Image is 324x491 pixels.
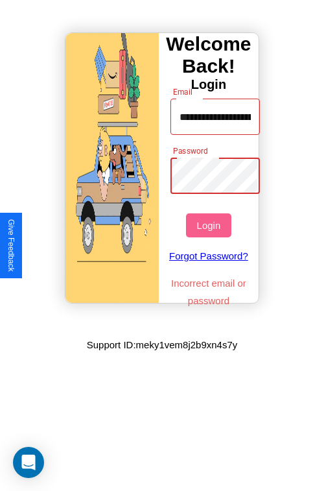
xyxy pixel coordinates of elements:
[87,336,238,353] p: Support ID: meky1vem8j2b9xn4s7y
[159,33,259,77] h3: Welcome Back!
[164,237,254,274] a: Forgot Password?
[13,447,44,478] div: Open Intercom Messenger
[173,145,207,156] label: Password
[65,33,159,303] img: gif
[173,86,193,97] label: Email
[6,219,16,272] div: Give Feedback
[159,77,259,92] h4: Login
[186,213,231,237] button: Login
[164,274,254,309] p: Incorrect email or password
